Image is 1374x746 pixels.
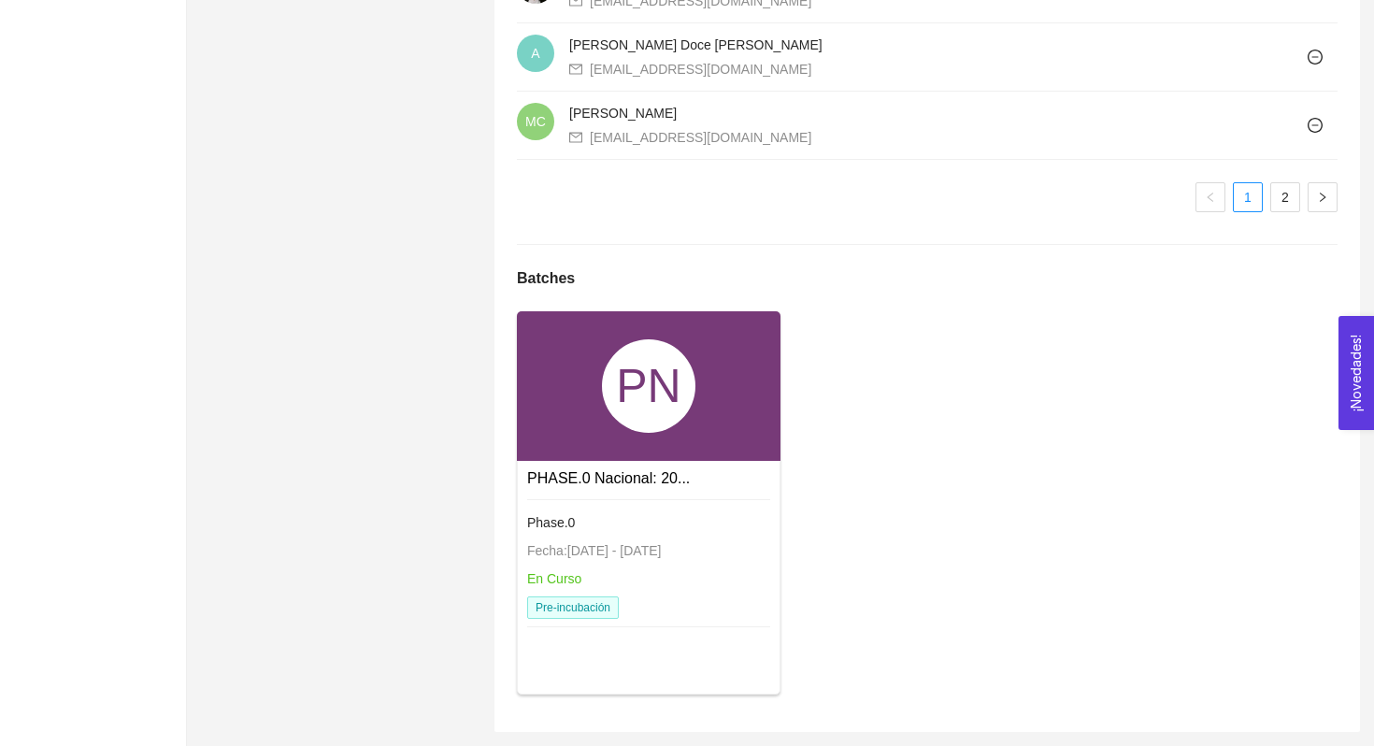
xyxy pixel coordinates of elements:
span: MC [525,103,546,140]
button: minus-circle [1300,110,1330,140]
a: PHASE.0 Nacional: 20... [527,470,690,486]
button: left [1195,182,1225,212]
li: 2 [1270,182,1300,212]
span: minus-circle [1301,118,1329,133]
span: En Curso [527,571,581,586]
span: [PERSON_NAME] Doce [PERSON_NAME] [569,37,823,52]
li: 1 [1233,182,1263,212]
span: mail [569,63,582,76]
span: minus-circle [1301,50,1329,65]
span: right [1317,192,1328,203]
div: [EMAIL_ADDRESS][DOMAIN_NAME] [590,59,811,79]
li: Página siguiente [1308,182,1338,212]
span: [PERSON_NAME] [569,106,677,121]
div: [EMAIL_ADDRESS][DOMAIN_NAME] [590,127,811,148]
a: 1 [1234,183,1262,211]
span: A [531,35,539,72]
span: Fecha: [DATE] - [DATE] [527,543,661,558]
span: Phase.0 [527,515,575,530]
span: mail [569,131,582,144]
span: left [1205,192,1216,203]
li: Página anterior [1195,182,1225,212]
span: Pre-incubación [527,596,619,619]
button: minus-circle [1300,42,1330,72]
a: 2 [1271,183,1299,211]
div: PN [602,339,695,433]
button: right [1308,182,1338,212]
h5: Batches [517,267,575,290]
button: Open Feedback Widget [1338,316,1374,430]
